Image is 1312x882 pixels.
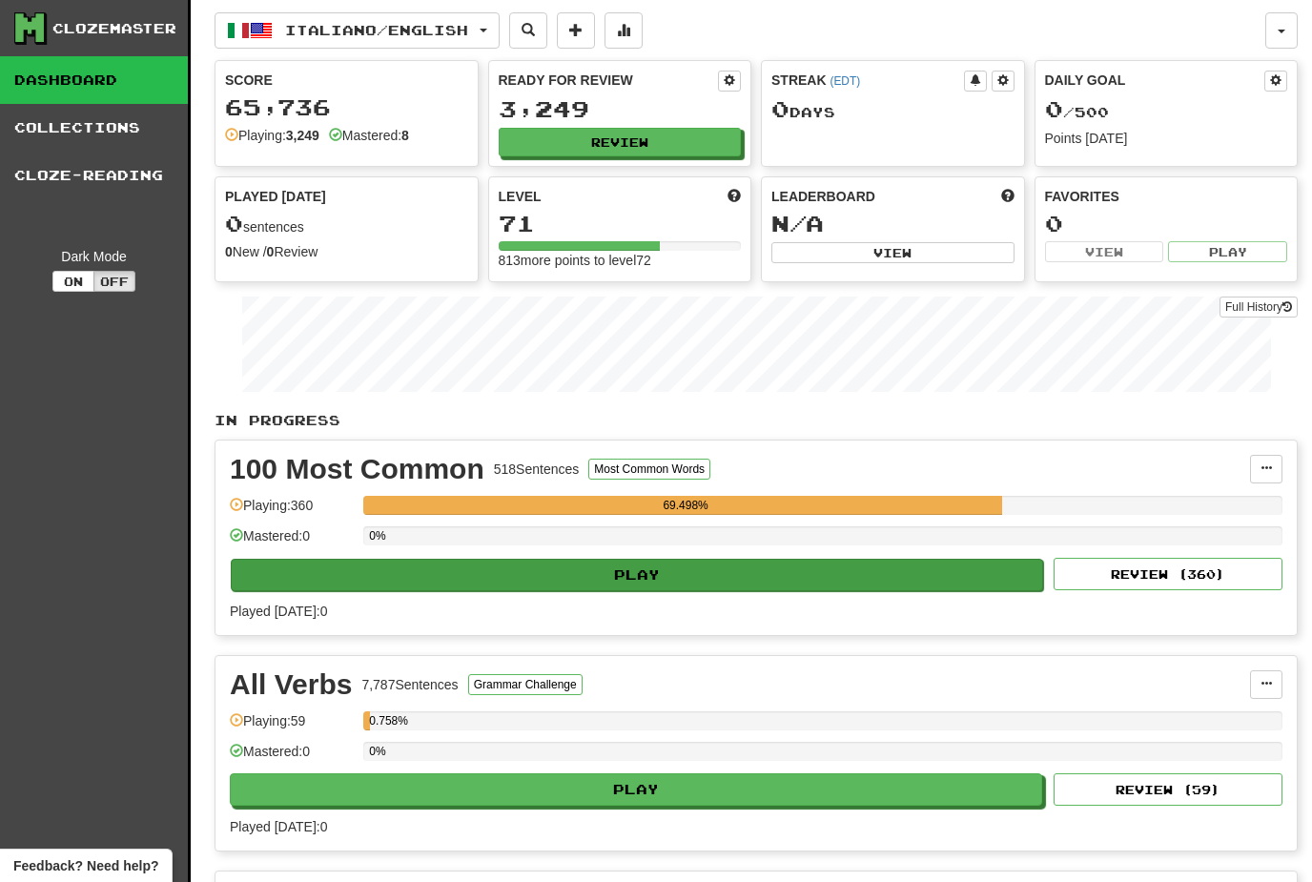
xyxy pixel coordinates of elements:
a: Full History [1220,297,1298,318]
span: / 500 [1045,104,1109,120]
a: (EDT) [830,74,860,88]
button: Review (59) [1054,773,1282,806]
div: Ready for Review [499,71,719,90]
div: Clozemaster [52,19,176,38]
button: Play [230,773,1042,806]
div: Mastered: 0 [230,742,354,773]
div: Daily Goal [1045,71,1265,92]
span: 0 [225,210,243,236]
strong: 0 [267,244,275,259]
div: Dark Mode [14,247,174,266]
button: View [1045,241,1164,262]
div: Points [DATE] [1045,129,1288,148]
span: 0 [1045,95,1063,122]
div: Playing: [225,126,319,145]
button: Off [93,271,135,292]
div: 100 Most Common [230,455,484,483]
span: This week in points, UTC [1001,187,1015,206]
span: 0 [771,95,789,122]
button: View [771,242,1015,263]
div: Favorites [1045,187,1288,206]
button: Italiano/English [215,12,500,49]
div: Playing: 360 [230,496,354,527]
span: Played [DATE]: 0 [230,604,327,619]
p: In Progress [215,411,1298,430]
span: Italiano / English [285,22,468,38]
strong: 8 [401,128,409,143]
div: 7,787 Sentences [361,675,458,694]
div: 65,736 [225,95,468,119]
span: Leaderboard [771,187,875,206]
button: Search sentences [509,12,547,49]
button: Most Common Words [588,459,710,480]
div: All Verbs [230,670,352,699]
div: 518 Sentences [494,460,580,479]
div: 0 [1045,212,1288,236]
button: On [52,271,94,292]
button: Add sentence to collection [557,12,595,49]
button: Review (360) [1054,558,1282,590]
div: Score [225,71,468,90]
span: Open feedback widget [13,856,158,875]
strong: 0 [225,244,233,259]
div: Mastered: 0 [230,526,354,558]
div: sentences [225,212,468,236]
span: Played [DATE] [225,187,326,206]
button: Play [231,559,1043,591]
button: More stats [605,12,643,49]
button: Grammar Challenge [468,674,583,695]
span: Played [DATE]: 0 [230,819,327,834]
button: Review [499,128,742,156]
span: Level [499,187,542,206]
span: N/A [771,210,824,236]
span: Score more points to level up [728,187,741,206]
div: Day s [771,97,1015,122]
div: 3,249 [499,97,742,121]
div: Playing: 59 [230,711,354,743]
div: New / Review [225,242,468,261]
div: 69.498% [369,496,1002,515]
div: Mastered: [329,126,409,145]
div: 71 [499,212,742,236]
div: 0.758% [369,711,370,730]
div: 813 more points to level 72 [499,251,742,270]
div: Streak [771,71,964,90]
strong: 3,249 [286,128,319,143]
button: Play [1168,241,1287,262]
